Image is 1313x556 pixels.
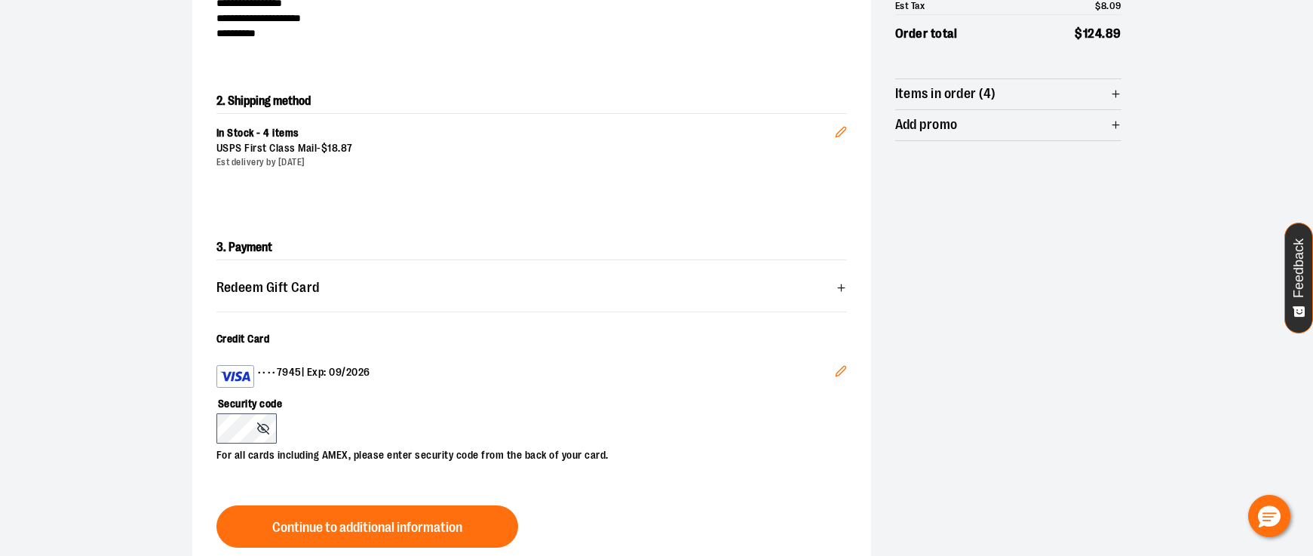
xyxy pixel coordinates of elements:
[895,118,958,132] span: Add promo
[895,110,1121,140] button: Add promo
[823,102,859,155] button: Edit
[1075,26,1083,41] span: $
[272,521,462,535] span: Continue to additional information
[1292,238,1306,298] span: Feedback
[1083,26,1103,41] span: 124
[216,365,835,388] div: •••• 7945 | Exp: 09/2026
[216,388,832,413] label: Security code
[341,142,353,154] span: 87
[327,142,338,154] span: 18
[216,126,835,141] div: In Stock - 4 items
[216,89,847,113] h2: 2. Shipping method
[1248,495,1290,537] button: Hello, have a question? Let’s chat.
[216,235,847,260] h2: 3. Payment
[895,87,996,101] span: Items in order (4)
[1102,26,1106,41] span: .
[220,367,250,386] img: Visa card example showing the 16-digit card number on the front of the card
[895,24,958,44] span: Order total
[216,505,518,548] button: Continue to additional information
[321,142,328,154] span: $
[1106,26,1121,41] span: 89
[216,444,832,463] p: For all cards including AMEX, please enter security code from the back of your card.
[216,281,320,295] span: Redeem Gift Card
[823,353,859,394] button: Edit
[216,141,835,156] div: USPS First Class Mail -
[895,79,1121,109] button: Items in order (4)
[216,272,847,303] button: Redeem Gift Card
[1284,223,1313,333] button: Feedback - Show survey
[338,142,341,154] span: .
[216,156,835,169] div: Est delivery by [DATE]
[216,333,270,345] span: Credit Card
